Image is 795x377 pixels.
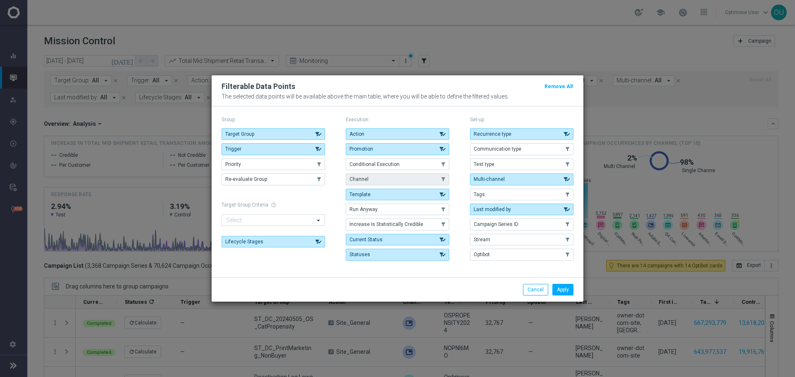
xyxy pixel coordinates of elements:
span: help_outline [271,202,277,208]
button: Run Anyway [346,204,449,215]
button: Apply [552,284,573,295]
button: Communication type [470,143,573,155]
button: Template [346,189,449,200]
span: Channel [349,176,369,182]
span: Current Status [349,237,383,243]
button: Stream [470,234,573,245]
span: Tags [474,192,485,197]
p: Group [222,116,325,123]
button: Target Group [222,128,325,140]
span: Campaign Series ID [474,221,518,227]
span: Stream [474,237,490,243]
span: Conditional Execution [349,161,400,167]
span: Run Anyway [349,207,378,212]
button: Current Status [346,234,449,245]
span: Action [349,131,364,137]
span: Target Group [225,131,254,137]
span: Promotion [349,146,373,152]
button: Re-evaluate Group [222,173,325,185]
span: Increase Is Statistically Credible [349,221,423,227]
button: Action [346,128,449,140]
h2: Filterable Data Points [222,82,295,91]
button: Increase Is Statistically Credible [346,219,449,230]
button: Tags [470,189,573,200]
button: Last modified by [470,204,573,215]
span: Recurrence type [474,131,511,137]
button: Conditional Execution [346,158,449,170]
span: Test type [474,161,494,167]
p: Execution [346,116,449,123]
span: Statuses [349,252,370,257]
span: Template [349,192,371,197]
span: Communication type [474,146,521,152]
span: Last modified by [474,207,511,212]
button: Priority [222,158,325,170]
span: Lifecycle Stages [225,239,263,245]
span: Trigger [225,146,241,152]
button: Cancel [523,284,548,295]
button: Remove All [544,82,573,91]
span: Multi-channel [474,176,505,182]
button: Multi-channel [470,173,573,185]
button: Test type [470,158,573,170]
button: Lifecycle Stages [222,236,325,247]
button: Optibot [470,249,573,260]
button: Campaign Series ID [470,219,573,230]
button: Promotion [346,143,449,155]
span: Priority [225,161,241,167]
p: Set-up [470,116,573,123]
button: Recurrence type [470,128,573,140]
h1: Target Group Criteria [222,202,325,208]
p: The selected data points will be available above the main table, where you will be able to define... [222,93,573,100]
button: Channel [346,173,449,185]
button: Statuses [346,249,449,260]
span: Re-evaluate Group [225,176,267,182]
button: Trigger [222,143,325,155]
span: Optibot [474,252,490,257]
